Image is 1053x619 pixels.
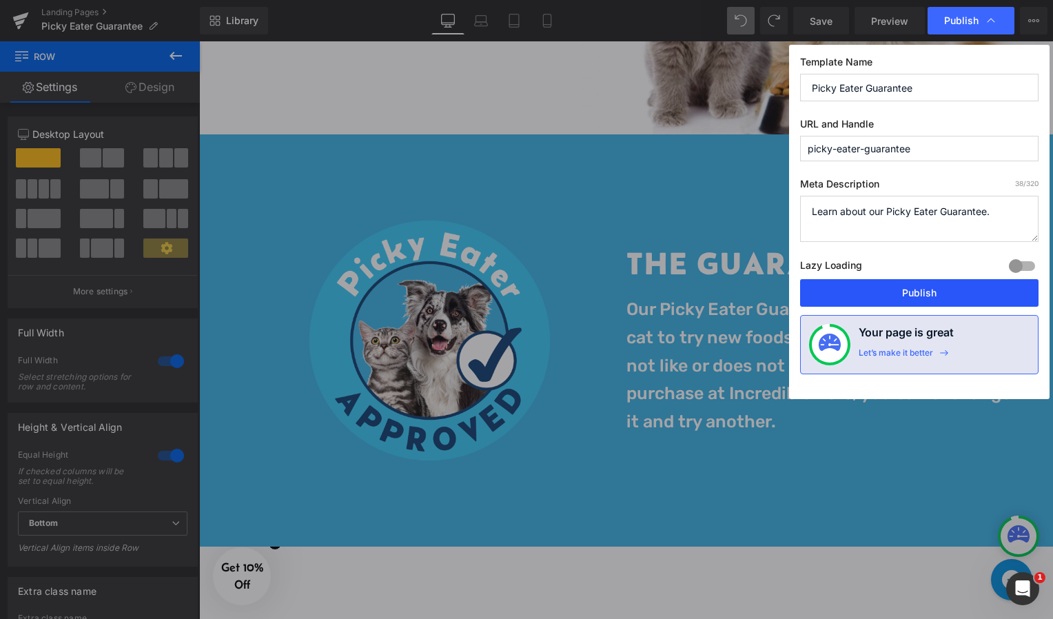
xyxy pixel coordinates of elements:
iframe: Gorgias live chat messenger [785,513,840,564]
label: URL and Handle [800,118,1039,136]
label: Lazy Loading [800,256,862,279]
label: Template Name [800,56,1039,74]
span: 38 [1015,179,1023,187]
iframe: Intercom live chat [1006,572,1039,605]
div: Let’s make it better [859,347,933,365]
span: Publish [944,14,979,27]
label: Meta Description [800,178,1039,196]
span: /320 [1015,179,1039,187]
button: Publish [800,279,1039,307]
p: Our Picky Eater Guarantee allows your dog or cat to try new foods worry free. If your pet does no... [427,254,820,395]
textarea: Learn about our Picky Eater Guarantee. [800,196,1039,242]
img: onboarding-status.svg [819,334,841,356]
h2: HOW IT WORKS [34,574,427,611]
h2: The Guarantee [427,203,820,241]
h4: Your page is great [859,324,954,347]
span: 1 [1034,572,1045,583]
